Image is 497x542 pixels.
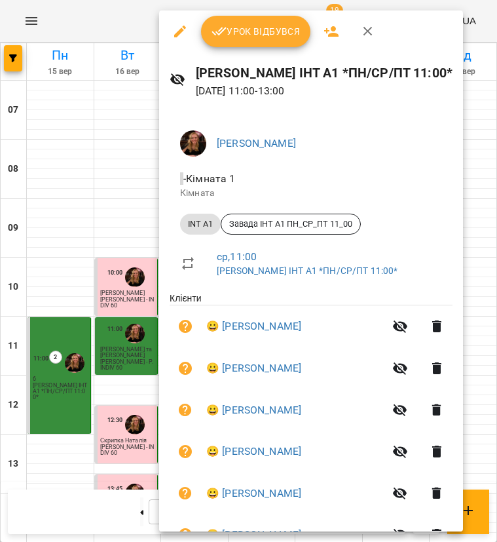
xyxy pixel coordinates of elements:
a: ср , 11:00 [217,250,257,263]
a: 😀 [PERSON_NAME] [206,402,301,418]
span: INT A1 [180,218,221,230]
button: Урок відбувся [201,16,311,47]
button: Візит ще не сплачено. Додати оплату? [170,395,201,426]
button: Візит ще не сплачено. Додати оплату? [170,436,201,467]
a: 😀 [PERSON_NAME] [206,319,301,334]
a: 😀 [PERSON_NAME] [206,486,301,501]
a: 😀 [PERSON_NAME] [206,360,301,376]
a: [PERSON_NAME] [217,137,296,149]
button: Візит ще не сплачено. Додати оплату? [170,478,201,509]
button: Візит ще не сплачено. Додати оплату? [170,311,201,342]
a: 😀 [PERSON_NAME] [206,444,301,459]
button: Візит ще не сплачено. Додати оплату? [170,353,201,384]
a: [PERSON_NAME] ІНТ А1 *ПН/СР/ПТ 11:00* [217,265,397,276]
span: Урок відбувся [212,24,301,39]
p: Кімната [180,187,442,200]
span: - Кімната 1 [180,172,238,185]
p: [DATE] 11:00 - 13:00 [196,83,452,99]
span: Завада ІНТ А1 ПН_СР_ПТ 11_00 [221,218,360,230]
div: Завада ІНТ А1 ПН_СР_ПТ 11_00 [221,214,361,235]
h6: [PERSON_NAME] ІНТ А1 *ПН/СР/ПТ 11:00* [196,63,452,83]
img: 019b2ef03b19e642901f9fba5a5c5a68.jpg [180,130,206,157]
